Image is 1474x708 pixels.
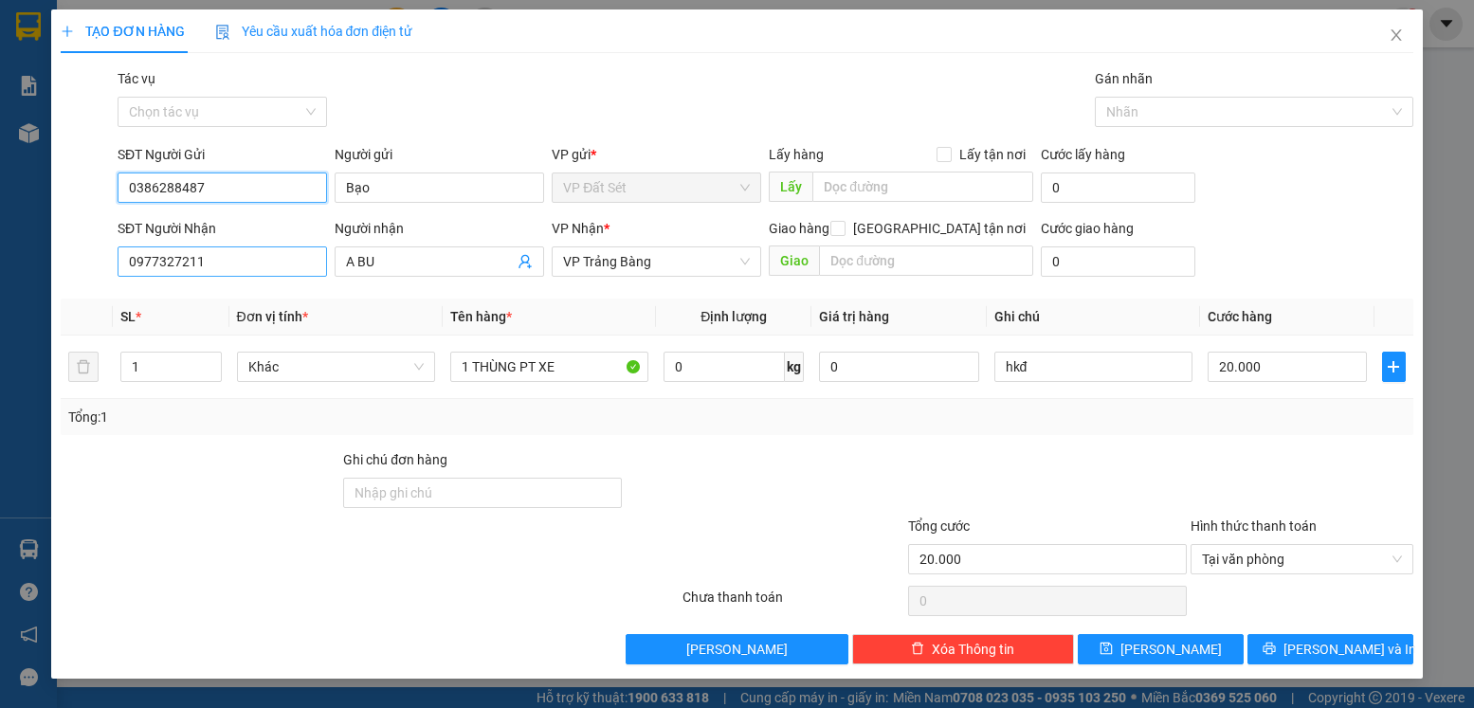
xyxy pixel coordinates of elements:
span: kg [785,352,804,382]
span: Tổng cước [908,518,970,534]
span: Khác [248,353,424,381]
span: VP Nhận [552,221,604,236]
span: Tại văn phòng [1202,545,1401,573]
div: VP gửi [552,144,761,165]
span: Giá trị hàng [819,309,889,324]
div: SĐT Người Nhận [118,218,327,239]
span: Tên hàng [450,309,512,324]
img: logo [7,11,91,95]
span: Lấy hàng [769,147,824,162]
span: delete [911,642,924,657]
th: Ghi chú [987,299,1200,336]
div: Người gửi [335,144,544,165]
img: icon [215,25,230,40]
div: Tổng: 1 [68,407,570,427]
button: plus [1382,352,1405,382]
button: deleteXóa Thông tin [852,634,1074,664]
input: Ghi Chú [994,352,1192,382]
span: save [1100,642,1113,657]
span: Cước hàng [1208,309,1272,324]
span: Lấy [769,172,812,202]
span: SL [120,309,136,324]
span: Xóa Thông tin [932,639,1014,660]
span: Định lượng [701,309,767,324]
span: Giao [769,245,819,276]
span: VP Đất Sét [563,173,750,202]
div: Chưa thanh toán [681,587,906,620]
label: Gán nhãn [1095,71,1153,86]
button: [PERSON_NAME] [626,634,847,664]
strong: ĐỒNG PHƯỚC [150,10,260,27]
div: SĐT Người Gửi [118,144,327,165]
button: Close [1370,9,1423,63]
span: close [1389,27,1404,43]
span: VP Trảng Bàng [563,247,750,276]
span: printer [1263,642,1276,657]
span: [PERSON_NAME] [686,639,788,660]
input: 0 [819,352,978,382]
label: Ghi chú đơn hàng [343,452,447,467]
span: In ngày: [6,137,116,149]
button: save[PERSON_NAME] [1078,634,1244,664]
label: Cước lấy hàng [1041,147,1125,162]
span: VPDS1209250003 [95,120,199,135]
span: 07:32:54 [DATE] [42,137,116,149]
button: printer[PERSON_NAME] và In [1247,634,1413,664]
input: Cước giao hàng [1041,246,1196,277]
label: Cước giao hàng [1041,221,1134,236]
span: Lấy tận nơi [952,144,1033,165]
span: 01 Võ Văn Truyện, KP.1, Phường 2 [150,57,261,81]
span: [GEOGRAPHIC_DATA] tận nơi [846,218,1033,239]
span: plus [61,25,74,38]
span: TẠO ĐƠN HÀNG [61,24,184,39]
span: plus [1383,359,1404,374]
span: [PERSON_NAME] và In [1283,639,1416,660]
span: Yêu cầu xuất hóa đơn điện tử [215,24,413,39]
label: Tác vụ [118,71,155,86]
span: Bến xe [GEOGRAPHIC_DATA] [150,30,255,54]
span: [PERSON_NAME]: [6,122,199,134]
span: [PERSON_NAME] [1120,639,1222,660]
input: VD: Bàn, Ghế [450,352,648,382]
input: Cước lấy hàng [1041,172,1196,203]
button: delete [68,352,99,382]
span: user-add [518,254,533,269]
div: Người nhận [335,218,544,239]
input: Dọc đường [812,172,1032,202]
input: Ghi chú đơn hàng [343,478,622,508]
span: Giao hàng [769,221,829,236]
span: ----------------------------------------- [51,102,232,118]
label: Hình thức thanh toán [1191,518,1317,534]
input: Dọc đường [819,245,1032,276]
span: Đơn vị tính [237,309,308,324]
span: Hotline: 19001152 [150,84,232,96]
